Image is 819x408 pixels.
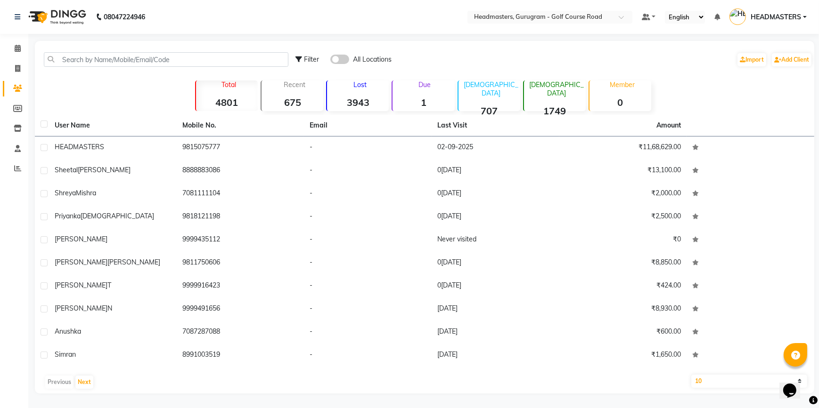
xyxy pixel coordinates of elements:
td: ₹13,100.00 [559,160,687,183]
p: Member [593,80,651,89]
span: Anushka [55,327,81,336]
b: 08047224946 [104,4,145,30]
button: Next [75,376,93,389]
strong: 675 [262,96,323,108]
span: Shreya [55,189,76,197]
td: - [304,206,432,229]
td: 8888883086 [177,160,304,183]
p: Total [200,80,258,89]
td: ₹8,930.00 [559,298,687,321]
td: ₹424.00 [559,275,687,298]
td: 7087287088 [177,321,304,344]
td: 9815075777 [177,136,304,160]
span: [PERSON_NAME]t [55,281,111,289]
td: [DATE] [432,321,559,344]
td: - [304,160,432,183]
span: Priyanka [55,212,81,220]
td: 9818121198 [177,206,304,229]
td: 0[DATE] [432,275,559,298]
p: [DEMOGRAPHIC_DATA] [528,80,586,97]
p: Lost [331,80,389,89]
td: ₹11,68,629.00 [559,136,687,160]
th: Amount [651,115,687,136]
p: Due [394,80,454,89]
strong: 0 [590,96,651,108]
span: [DEMOGRAPHIC_DATA] [81,212,154,220]
td: ₹8,850.00 [559,252,687,275]
td: ₹2,500.00 [559,206,687,229]
td: - [304,183,432,206]
strong: 4801 [196,96,258,108]
iframe: chat widget [779,370,810,399]
td: ₹2,000.00 [559,183,687,206]
td: 7081111104 [177,183,304,206]
td: 0[DATE] [432,252,559,275]
th: Mobile No. [177,115,304,136]
td: 0[DATE] [432,206,559,229]
td: [DATE] [432,298,559,321]
span: [PERSON_NAME] [78,166,131,174]
td: 8991003519 [177,344,304,367]
span: All Locations [353,55,392,64]
td: - [304,136,432,160]
td: 02-09-2025 [432,136,559,160]
td: ₹600.00 [559,321,687,344]
td: 9999435112 [177,229,304,252]
td: Never visited [432,229,559,252]
td: 0[DATE] [432,183,559,206]
input: Search by Name/Mobile/Email/Code [44,52,288,67]
span: Mishra [76,189,96,197]
span: sheetal [55,166,78,174]
span: [PERSON_NAME] [107,258,160,266]
a: Add Client [772,53,811,66]
th: User Name [49,115,177,136]
a: Import [737,53,766,66]
td: - [304,229,432,252]
p: [DEMOGRAPHIC_DATA] [462,80,520,97]
td: - [304,344,432,367]
td: - [304,321,432,344]
p: Recent [265,80,323,89]
td: - [304,252,432,275]
img: logo [24,4,89,30]
td: - [304,275,432,298]
strong: 3943 [327,96,389,108]
img: HEADMASTERS [729,8,746,25]
span: HEADMASTERS [751,12,801,22]
span: Filter [304,55,319,64]
span: HEADMASTERS [55,143,104,151]
span: [PERSON_NAME]n [55,304,112,312]
span: Simran [55,350,76,359]
td: 9811750606 [177,252,304,275]
td: 9999491656 [177,298,304,321]
td: ₹0 [559,229,687,252]
strong: 1749 [524,105,586,117]
strong: 707 [459,105,520,117]
td: 9999916423 [177,275,304,298]
strong: 1 [393,96,454,108]
th: Last Visit [432,115,559,136]
td: ₹1,650.00 [559,344,687,367]
span: [PERSON_NAME] [55,258,107,266]
span: [PERSON_NAME] [55,235,107,243]
td: - [304,298,432,321]
td: 0[DATE] [432,160,559,183]
th: Email [304,115,432,136]
td: [DATE] [432,344,559,367]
